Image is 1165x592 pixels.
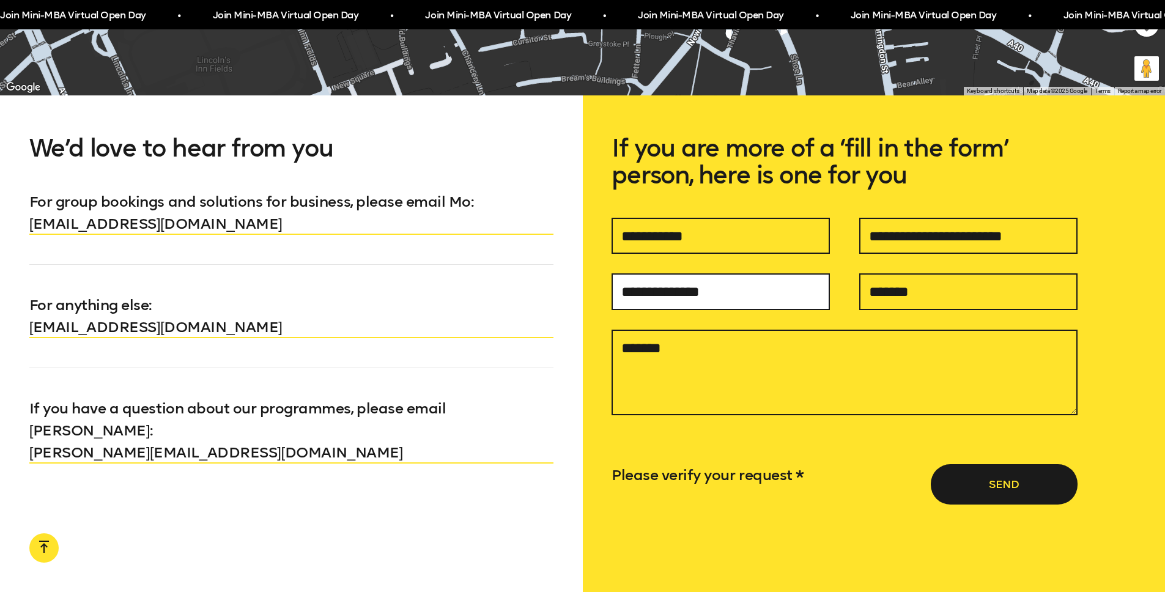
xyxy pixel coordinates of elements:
span: • [805,5,808,27]
a: [EMAIL_ADDRESS][DOMAIN_NAME] [29,213,553,235]
span: • [380,5,383,27]
span: Map data ©2025 Google [1027,87,1087,94]
a: Report a map error [1118,87,1161,95]
span: • [168,5,171,27]
p: For group bookings and solutions for business, please email Mo : [29,191,553,235]
h5: We’d love to hear from you [29,135,553,191]
a: Open this area in Google Maps (opens a new window) [3,80,43,95]
iframe: reCAPTCHA [612,492,712,580]
p: If you have a question about our programmes, please email [PERSON_NAME] : [29,368,553,464]
h5: If you are more of a ‘fill in the form’ person, here is one for you [612,135,1078,218]
label: Please verify your request * [612,466,804,484]
span: Send [950,473,1058,496]
a: [EMAIL_ADDRESS][DOMAIN_NAME] [29,316,553,338]
button: Keyboard shortcuts [967,87,1019,95]
span: • [1018,5,1021,27]
a: [PERSON_NAME][EMAIL_ADDRESS][DOMAIN_NAME] [29,442,553,464]
button: Drag Pegman onto the map to open Street View [1134,56,1159,81]
button: Send [931,464,1078,505]
span: • [593,5,596,27]
img: Google [3,80,43,95]
p: For anything else : [29,264,553,338]
a: Terms [1095,87,1111,95]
